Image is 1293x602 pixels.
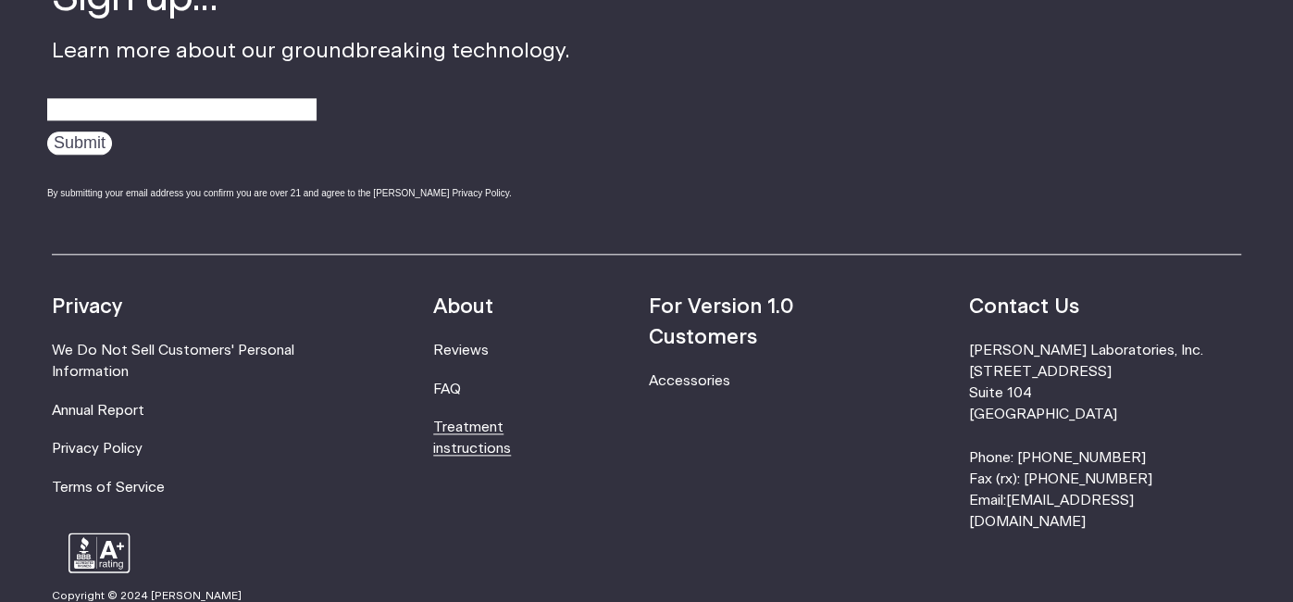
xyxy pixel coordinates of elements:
a: We Do Not Sell Customers' Personal Information [52,344,294,379]
a: Terms of Service [52,481,165,495]
strong: Contact Us [969,296,1079,317]
div: By submitting your email address you confirm you are over 21 and agree to the [PERSON_NAME] Priva... [47,186,570,200]
a: Treatment instructions [433,420,511,456]
a: Accessories [649,374,730,388]
a: Annual Report [52,404,144,418]
strong: About [433,296,493,317]
strong: For Version 1.0 Customers [649,296,794,347]
a: Privacy Policy [52,442,143,456]
input: Submit [47,132,112,155]
a: Reviews [433,344,489,357]
strong: Privacy [52,296,122,317]
small: Copyright © 2024 [PERSON_NAME] [52,591,242,601]
a: [EMAIL_ADDRESS][DOMAIN_NAME] [969,494,1134,529]
a: FAQ [433,383,461,396]
li: [PERSON_NAME] Laboratories, Inc. [STREET_ADDRESS] Suite 104 [GEOGRAPHIC_DATA] Phone: [PHONE_NUMBE... [969,340,1241,533]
